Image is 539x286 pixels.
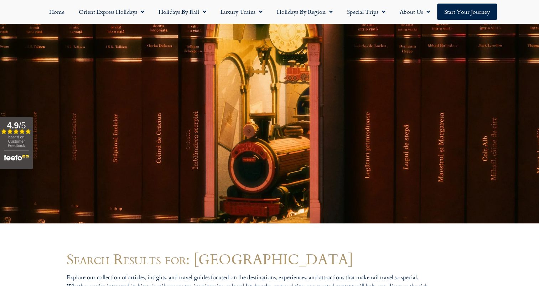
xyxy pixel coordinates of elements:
a: Holidays by Region [270,4,340,20]
a: Start your Journey [437,4,497,20]
a: Special Trips [340,4,393,20]
a: Luxury Trains [213,4,270,20]
a: Orient Express Holidays [72,4,151,20]
a: Holidays by Rail [151,4,213,20]
a: Home [42,4,72,20]
h1: Search Results for: [GEOGRAPHIC_DATA] [67,252,473,266]
nav: Menu [4,4,535,20]
a: About Us [393,4,437,20]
